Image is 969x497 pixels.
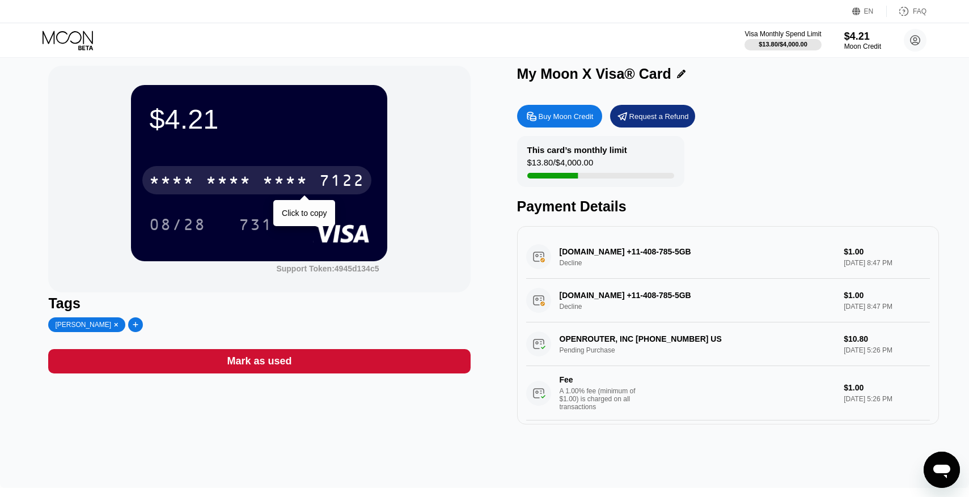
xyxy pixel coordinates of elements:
div: 731 [239,217,273,235]
div: Click to copy [282,209,327,218]
div: Buy Moon Credit [517,105,602,128]
div: $4.21Moon Credit [844,31,881,50]
div: Tags [48,295,470,312]
div: $4.21 [844,31,881,43]
div: Support Token:4945d134c5 [276,264,379,273]
div: [DATE] 5:26 PM [844,395,929,403]
div: EN [852,6,887,17]
iframe: Button to launch messaging window [924,452,960,488]
div: Moon Credit [844,43,881,50]
div: Mark as used [48,349,470,373]
div: Request a Refund [610,105,695,128]
div: Mark as used [227,355,291,368]
div: [PERSON_NAME] [55,321,111,329]
div: Support Token: 4945d134c5 [276,264,379,273]
div: This card’s monthly limit [527,145,627,155]
div: $4.21 [149,103,369,135]
div: FeeA 1.00% fee (minimum of $1.00) is charged on all transactions$1.00[DATE] 5:26 PM [526,366,930,420]
div: 731 [230,210,281,239]
div: FAQ [887,6,926,17]
div: Buy Moon Credit [539,112,594,121]
div: Fee [560,375,639,384]
div: My Moon X Visa® Card [517,66,671,82]
div: $13.80 / $4,000.00 [527,158,594,173]
div: FAQ [913,7,926,15]
div: 08/28 [141,210,214,239]
div: Visa Monthly Spend Limit [744,30,821,38]
div: 08/28 [149,217,206,235]
div: Request a Refund [629,112,689,121]
div: EN [864,7,874,15]
div: 7122 [319,173,365,191]
div: Payment Details [517,198,939,215]
div: $1.00 [844,383,929,392]
div: Visa Monthly Spend Limit$13.80/$4,000.00 [744,30,821,50]
div: $13.80 / $4,000.00 [759,41,807,48]
div: A 1.00% fee (minimum of $1.00) is charged on all transactions [560,387,645,411]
